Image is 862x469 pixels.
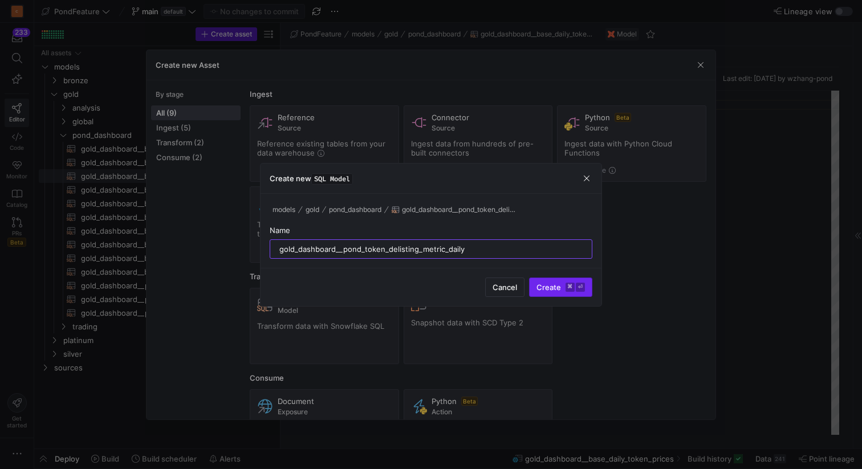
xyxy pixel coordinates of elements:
[529,278,592,297] button: Create⌘⏎
[402,206,517,214] span: gold_dashboard__pond_token_delisting_metric_daily
[536,283,585,292] span: Create
[329,206,381,214] span: pond_dashboard
[566,283,575,292] kbd: ⌘
[270,203,298,217] button: models
[493,283,517,292] span: Cancel
[273,206,295,214] span: models
[326,203,384,217] button: pond_dashboard
[303,203,322,217] button: gold
[576,283,585,292] kbd: ⏎
[485,278,524,297] button: Cancel
[270,226,290,235] span: Name
[306,206,319,214] span: gold
[270,174,353,183] h3: Create new
[311,173,353,185] span: SQL Model
[389,203,520,217] button: gold_dashboard__pond_token_delisting_metric_daily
